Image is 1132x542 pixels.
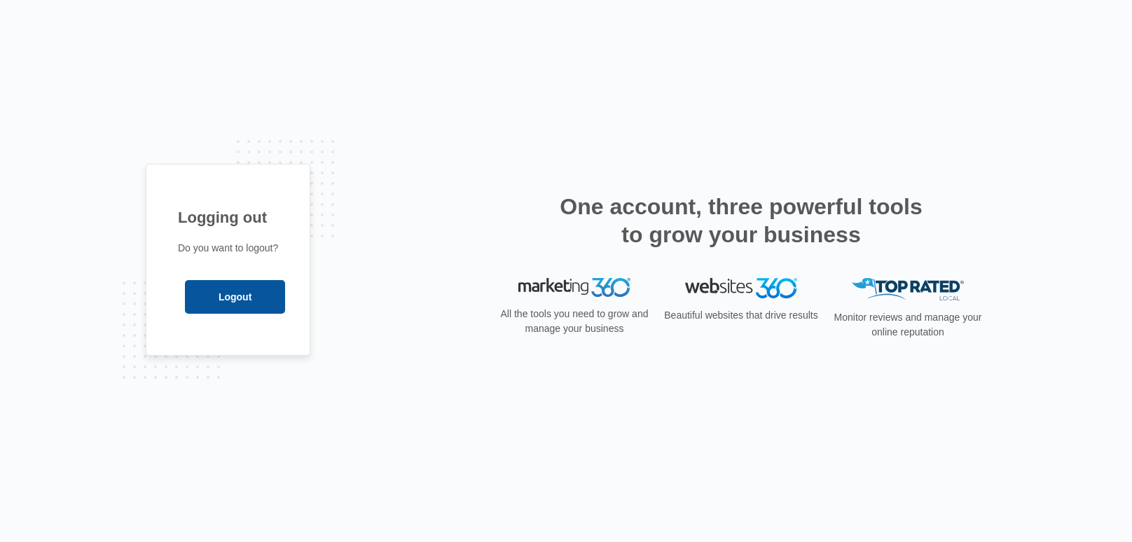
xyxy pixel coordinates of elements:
p: Beautiful websites that drive results [663,308,820,323]
p: All the tools you need to grow and manage your business [496,307,653,336]
img: Top Rated Local [852,278,964,301]
img: Websites 360 [685,278,797,298]
h2: One account, three powerful tools to grow your business [555,193,927,249]
img: Marketing 360 [518,278,630,298]
input: Logout [185,280,285,314]
p: Monitor reviews and manage your online reputation [829,310,986,340]
h1: Logging out [178,206,278,229]
p: Do you want to logout? [178,241,278,256]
